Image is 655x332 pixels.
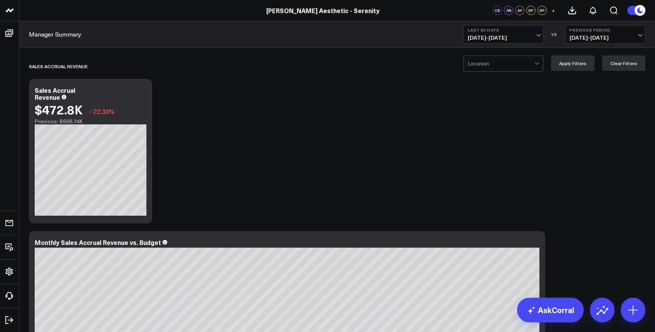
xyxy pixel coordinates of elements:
button: Apply Filters [551,55,595,71]
button: + [549,6,558,15]
div: $472.8K [35,102,83,116]
span: [DATE] - [DATE] [468,35,539,41]
span: ↓ [89,106,92,116]
span: 22.33% [93,107,114,116]
b: Previous Period [569,28,641,32]
div: JW [504,6,513,15]
div: Previous: $608.74K [35,118,146,124]
button: Previous Period[DATE]-[DATE] [565,25,645,44]
a: [PERSON_NAME] Aesthetic - Serenity [266,6,380,15]
b: Last 30 Days [468,28,539,32]
div: VS [548,32,561,37]
div: Sales Accrual Revenue [35,86,75,101]
a: AskCorral [517,298,584,322]
div: AF [515,6,524,15]
div: CS [493,6,502,15]
button: Clear Filters [602,55,645,71]
span: [DATE] - [DATE] [569,35,641,41]
div: Sales Accrual Revenue [29,57,88,75]
button: Last 30 Days[DATE]-[DATE] [464,25,544,44]
span: + [552,8,555,13]
a: Manager Summary [29,30,81,39]
div: Monthly Sales Accrual Revenue vs. Budget [35,238,161,246]
div: SP [537,6,547,15]
div: SP [526,6,536,15]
